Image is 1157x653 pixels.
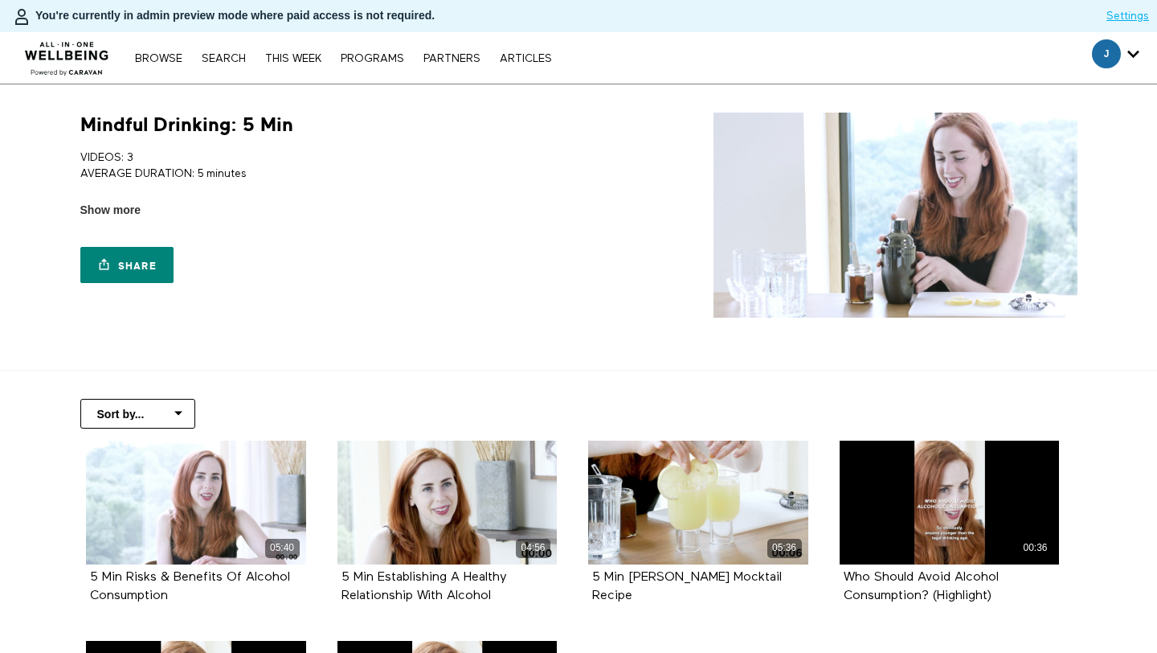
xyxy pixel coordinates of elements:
[516,539,550,557] div: 04:56
[90,571,290,602] strong: 5 Min Risks & Benefits Of Alcohol Consumption
[80,113,293,138] h1: Mindful Drinking: 5 Min
[713,113,1077,318] img: Mindful Drinking: 5 Min
[492,53,560,64] a: ARTICLES
[12,7,31,27] img: person-bdfc0eaa9744423c596e6e1c01710c89950b1dff7c83b5d61d716cfd8139584f.svg
[80,202,141,219] span: Show more
[415,53,489,64] a: PARTNERS
[333,53,412,64] a: PROGRAMS
[80,247,174,283] a: Share
[90,571,290,602] a: 5 Min Risks & Benefits Of Alcohol Consumption
[341,571,507,602] a: 5 Min Establishing A Healthy Relationship With Alcohol
[1080,32,1151,84] div: Secondary
[840,441,1060,565] a: Who Should Avoid Alcohol Consumption? (Highlight) 00:36
[1018,539,1053,557] div: 00:36
[265,539,300,557] div: 05:40
[86,441,306,565] a: 5 Min Risks & Benefits Of Alcohol Consumption 05:40
[341,571,507,602] strong: 5 Min Establishing A Healthy Relationship With Alcohol
[194,53,254,64] a: Search
[588,441,808,565] a: 5 Min Lemon Ginger Mocktail Recipe 05:36
[844,571,999,602] strong: Who Should Avoid Alcohol Consumption? (Highlight)
[1106,8,1149,24] a: Settings
[767,539,802,557] div: 05:36
[18,30,116,78] img: CARAVAN
[844,571,999,602] a: Who Should Avoid Alcohol Consumption? (Highlight)
[592,571,782,602] strong: 5 Min Lemon Ginger Mocktail Recipe
[592,571,782,602] a: 5 Min [PERSON_NAME] Mocktail Recipe
[80,150,573,183] p: VIDEOS: 3 AVERAGE DURATION: 5 minutes
[257,53,329,64] a: THIS WEEK
[127,50,559,66] nav: Primary
[127,53,190,64] a: Browse
[337,441,558,565] a: 5 Min Establishing A Healthy Relationship With Alcohol 04:56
